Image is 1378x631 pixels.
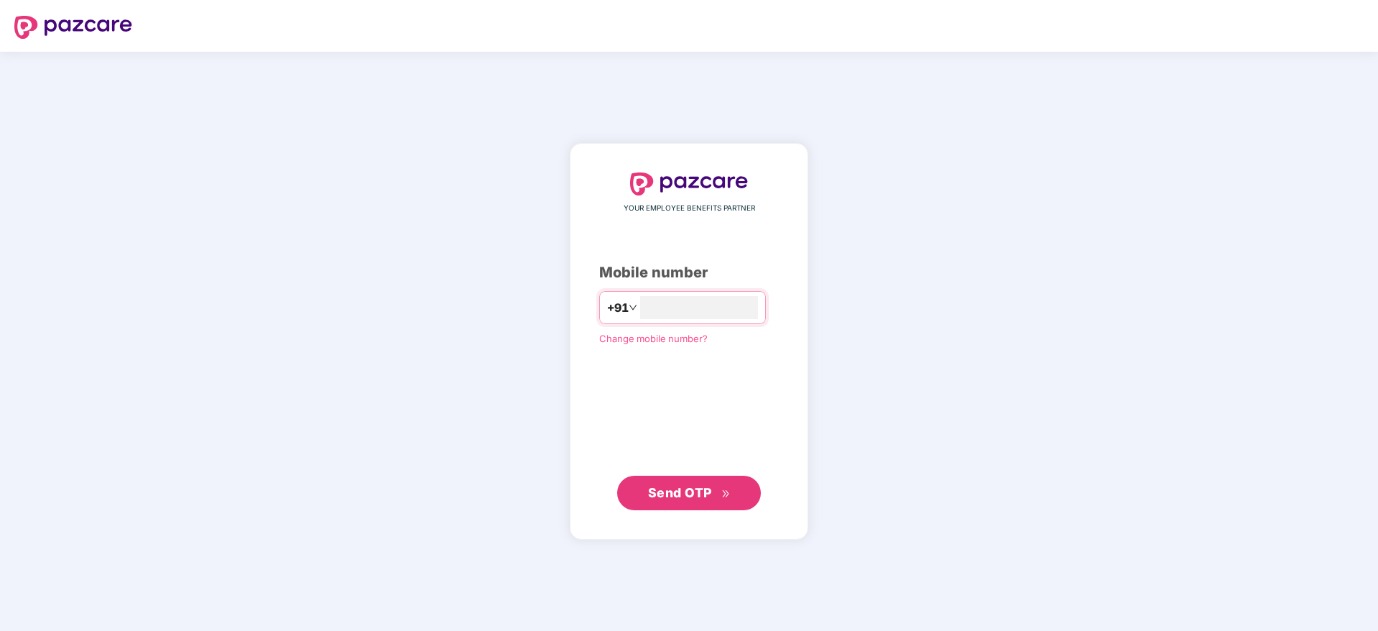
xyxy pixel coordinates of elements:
[624,203,755,214] span: YOUR EMPLOYEE BENEFITS PARTNER
[629,303,637,312] span: down
[599,262,779,284] div: Mobile number
[617,476,761,510] button: Send OTPdouble-right
[721,489,731,499] span: double-right
[648,485,712,500] span: Send OTP
[630,172,748,195] img: logo
[599,333,708,344] a: Change mobile number?
[14,16,132,39] img: logo
[607,299,629,317] span: +91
